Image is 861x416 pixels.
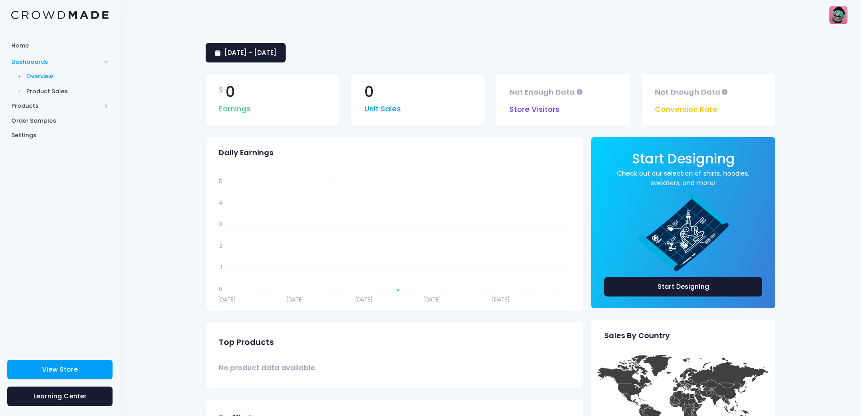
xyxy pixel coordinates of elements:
span: 0 [364,85,374,100]
span: Top Products [219,338,274,347]
a: [DATE] - [DATE] [206,43,286,62]
img: Logo [11,11,108,19]
img: User [829,6,847,24]
a: View Store [7,360,113,379]
span: Daily Earnings [219,148,273,158]
span: Product Sales [26,87,109,96]
tspan: 0 [219,285,222,293]
span: Products [11,101,101,110]
tspan: [DATE] [286,296,304,303]
tspan: [DATE] [423,296,441,303]
span: Start Designing [632,149,735,168]
tspan: [DATE] [218,296,236,303]
span: Not Enough Data [655,85,720,100]
a: Check out our selection of shirts, hoodies, sweaters, and more! [604,169,762,188]
tspan: 2 [219,242,222,250]
span: Dashboards [11,57,101,67]
span: Settings [11,131,108,140]
span: View Store [42,365,78,374]
tspan: [DATE] [492,296,510,303]
tspan: [DATE] [355,296,373,303]
span: [DATE] - [DATE] [224,48,277,57]
tspan: 5 [219,177,222,185]
tspan: 4 [219,199,222,206]
span: 0 [226,85,235,100]
a: Learning Center [7,387,113,406]
span: No product data available. [219,363,317,373]
span: $ [219,85,224,96]
tspan: 3 [219,220,222,228]
span: Conversion Rate [655,100,717,115]
span: Earnings [219,99,250,115]
span: Overview [26,72,109,81]
span: Learning Center [33,392,87,401]
tspan: 1 [221,263,222,271]
span: Order Samples [11,116,108,125]
span: Store Visitors [509,100,560,115]
span: Sales By Country [604,331,670,340]
span: Unit Sales [364,99,401,115]
a: Start Designing [604,277,762,296]
a: Start Designing [632,157,735,166]
span: Home [11,41,108,50]
span: Not Enough Data [509,85,575,100]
